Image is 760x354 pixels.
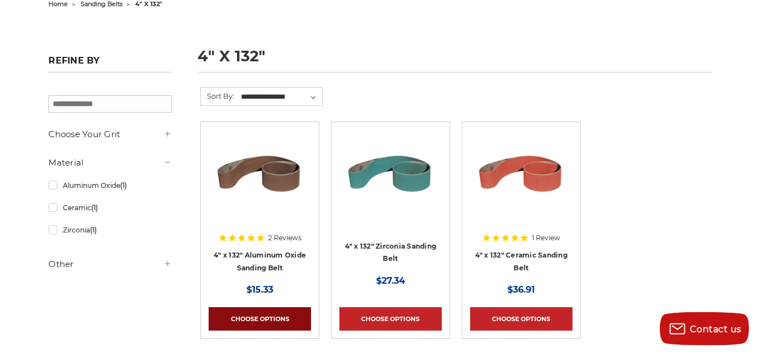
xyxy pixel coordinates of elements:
[475,251,567,272] a: 4" x 132" Ceramic Sanding Belt
[246,284,273,295] span: $15.33
[201,88,234,104] label: Sort By:
[339,130,442,232] a: 4" x 132" Zirconia Sanding Belt
[209,307,311,331] a: Choose Options
[48,176,171,195] a: Aluminum Oxide
[690,324,742,334] span: Contact us
[48,55,171,72] h5: Refine by
[215,130,304,219] img: 4" x 132" Aluminum Oxide Sanding Belt
[214,251,306,272] a: 4" x 132" Aluminum Oxide Sanding Belt
[345,242,437,263] a: 4" x 132" Zirconia Sanding Belt
[48,198,171,217] a: Ceramic
[48,220,171,240] a: Zirconia
[48,258,171,271] h5: Other
[470,307,573,331] a: Choose Options
[239,89,322,105] select: Sort By:
[120,181,127,190] span: (1)
[48,128,171,141] h5: Choose Your Grit
[660,312,749,346] button: Contact us
[470,130,573,232] a: 4" x 132" Ceramic Sanding Belt
[532,235,560,241] span: 1 Review
[91,203,98,212] span: (1)
[376,275,405,286] span: $27.34
[346,130,435,219] img: 4" x 132" Zirconia Sanding Belt
[507,284,535,295] span: $36.91
[48,156,171,169] h5: Material
[209,130,311,232] a: 4" x 132" Aluminum Oxide Sanding Belt
[477,130,566,219] img: 4" x 132" Ceramic Sanding Belt
[198,49,711,72] h1: 4" x 132"
[268,235,302,241] span: 2 Reviews
[339,307,442,331] a: Choose Options
[90,226,97,234] span: (1)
